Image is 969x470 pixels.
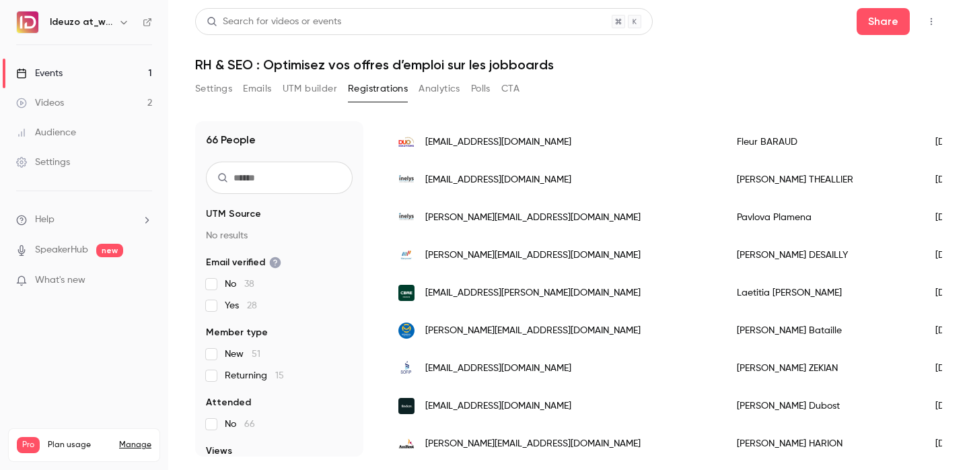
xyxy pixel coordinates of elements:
span: Plan usage [48,440,111,450]
button: UTM builder [283,78,337,100]
button: Share [857,8,910,35]
img: duo-solutions.fr [398,134,415,150]
div: Laetitia [PERSON_NAME] [723,274,922,312]
div: Fleur BARAUD [723,123,922,161]
span: 38 [244,279,254,289]
span: [EMAIL_ADDRESS][DOMAIN_NAME] [425,173,571,187]
span: Pro [17,437,40,453]
div: [PERSON_NAME] Bataille [723,312,922,349]
a: SpeakerHub [35,243,88,257]
h1: 66 People [206,132,256,148]
span: [PERSON_NAME][EMAIL_ADDRESS][DOMAIN_NAME] [425,211,641,225]
img: Ideuzo at_work [17,11,38,33]
button: Registrations [348,78,408,100]
span: Attended [206,396,251,409]
img: inelys.fr [398,209,415,226]
img: finders-pro.fr [398,398,415,414]
div: Audience [16,126,76,139]
span: Views [206,444,232,458]
img: amrest.eu [398,436,415,452]
span: 28 [247,301,257,310]
div: [PERSON_NAME] ZEKIAN [723,349,922,387]
span: Returning [225,369,284,382]
span: 15 [275,371,284,380]
button: Emails [243,78,271,100]
span: [PERSON_NAME][EMAIL_ADDRESS][DOMAIN_NAME] [425,248,641,263]
span: What's new [35,273,85,288]
img: mondialparebrise.fr [398,323,415,339]
span: UTM Source [206,207,261,221]
div: Search for videos or events [207,15,341,29]
div: Settings [16,156,70,169]
h6: Ideuzo at_work [50,15,113,29]
span: [EMAIL_ADDRESS][DOMAIN_NAME] [425,135,571,149]
div: [PERSON_NAME] HARION [723,425,922,463]
span: Yes [225,299,257,312]
p: No results [206,229,353,242]
span: 66 [244,419,255,429]
img: cbre.fr [398,285,415,301]
span: new [96,244,123,257]
div: [PERSON_NAME] Dubost [723,387,922,425]
span: [EMAIL_ADDRESS][PERSON_NAME][DOMAIN_NAME] [425,286,641,300]
button: Analytics [419,78,460,100]
span: New [225,347,260,361]
button: CTA [501,78,519,100]
img: manpower.fr [398,247,415,263]
div: [PERSON_NAME] THEALLIER [723,161,922,199]
div: Events [16,67,63,80]
span: [PERSON_NAME][EMAIL_ADDRESS][DOMAIN_NAME] [425,324,641,338]
h1: RH & SEO : Optimisez vos offres d’emploi sur les jobboards [195,57,942,73]
span: Member type [206,326,268,339]
span: 51 [252,349,260,359]
img: inelys.fr [398,172,415,188]
span: [EMAIL_ADDRESS][DOMAIN_NAME] [425,362,571,376]
span: No [225,417,255,431]
button: Polls [471,78,491,100]
li: help-dropdown-opener [16,213,152,227]
img: sofip-sa.fr [398,360,415,376]
iframe: Noticeable Trigger [136,275,152,287]
div: [PERSON_NAME] DESAILLY [723,236,922,274]
div: Videos [16,96,64,110]
span: No [225,277,254,291]
button: Settings [195,78,232,100]
span: Email verified [206,256,281,269]
div: Pavlova Plamena [723,199,922,236]
span: [EMAIL_ADDRESS][DOMAIN_NAME] [425,399,571,413]
span: Help [35,213,55,227]
a: Manage [119,440,151,450]
span: [PERSON_NAME][EMAIL_ADDRESS][DOMAIN_NAME] [425,437,641,451]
